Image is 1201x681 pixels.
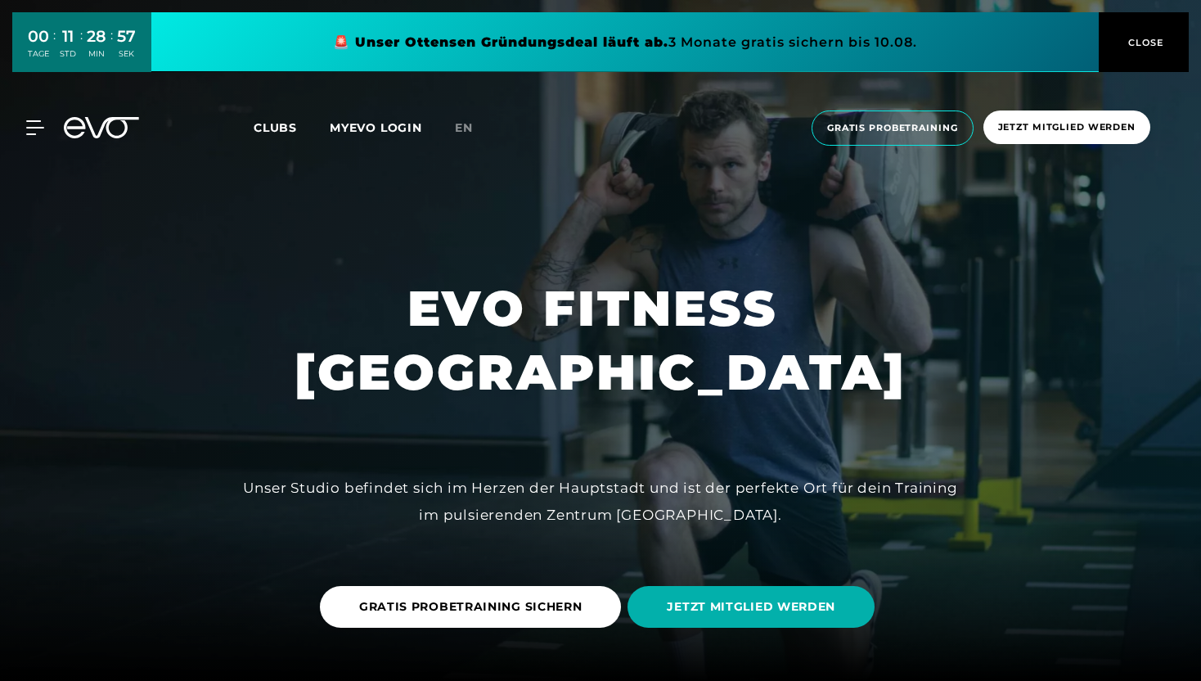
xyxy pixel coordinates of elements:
[87,48,106,60] div: MIN
[60,48,76,60] div: STD
[254,120,297,135] span: Clubs
[998,120,1136,134] span: Jetzt Mitglied werden
[232,475,969,528] div: Unser Studio befindet sich im Herzen der Hauptstadt und ist der perfekte Ort für dein Training im...
[807,110,978,146] a: Gratis Probetraining
[359,598,583,616] span: GRATIS PROBETRAINING SICHERN
[28,48,49,60] div: TAGE
[320,574,628,640] a: GRATIS PROBETRAINING SICHERN
[254,120,330,135] a: Clubs
[1124,35,1164,50] span: CLOSE
[330,120,422,135] a: MYEVO LOGIN
[87,25,106,48] div: 28
[60,25,76,48] div: 11
[827,121,958,135] span: Gratis Probetraining
[667,598,835,616] span: JETZT MITGLIED WERDEN
[455,120,473,135] span: en
[80,26,83,70] div: :
[455,119,493,138] a: en
[1099,12,1189,72] button: CLOSE
[28,25,49,48] div: 00
[117,25,136,48] div: 57
[53,26,56,70] div: :
[295,277,906,404] h1: EVO FITNESS [GEOGRAPHIC_DATA]
[627,574,881,640] a: JETZT MITGLIED WERDEN
[978,110,1155,146] a: Jetzt Mitglied werden
[110,26,113,70] div: :
[117,48,136,60] div: SEK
